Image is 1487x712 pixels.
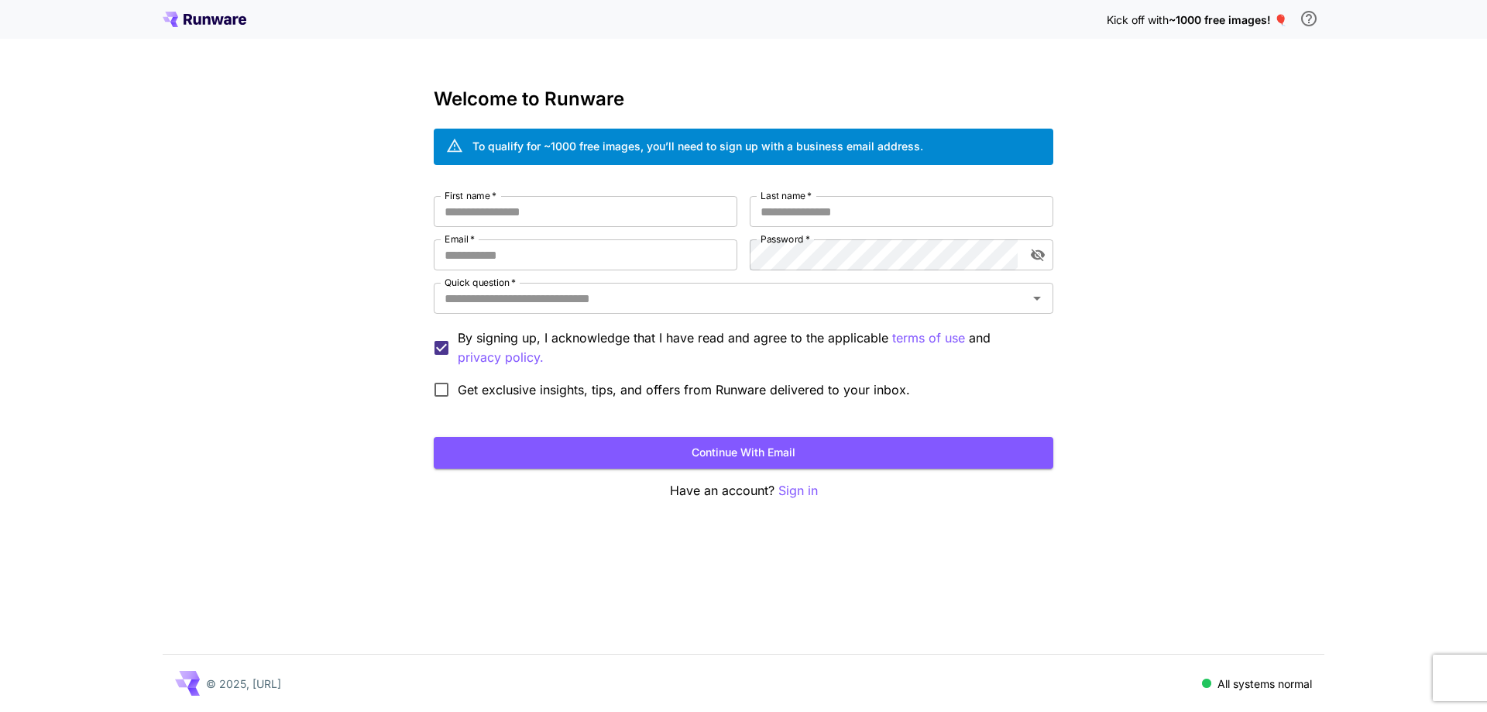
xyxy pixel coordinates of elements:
[434,88,1053,110] h3: Welcome to Runware
[206,676,281,692] p: © 2025, [URL]
[1217,676,1312,692] p: All systems normal
[1026,287,1048,309] button: Open
[892,328,965,348] button: By signing up, I acknowledge that I have read and agree to the applicable and privacy policy.
[761,189,812,202] label: Last name
[1107,13,1169,26] span: Kick off with
[458,348,544,367] p: privacy policy.
[434,481,1053,500] p: Have an account?
[761,232,810,246] label: Password
[458,328,1041,367] p: By signing up, I acknowledge that I have read and agree to the applicable and
[1169,13,1287,26] span: ~1000 free images! 🎈
[1293,3,1324,34] button: In order to qualify for free credit, you need to sign up with a business email address and click ...
[1024,241,1052,269] button: toggle password visibility
[472,138,923,154] div: To qualify for ~1000 free images, you’ll need to sign up with a business email address.
[445,189,496,202] label: First name
[445,276,516,289] label: Quick question
[892,328,965,348] p: terms of use
[458,348,544,367] button: By signing up, I acknowledge that I have read and agree to the applicable terms of use and
[445,232,475,246] label: Email
[778,481,818,500] button: Sign in
[458,380,910,399] span: Get exclusive insights, tips, and offers from Runware delivered to your inbox.
[434,437,1053,469] button: Continue with email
